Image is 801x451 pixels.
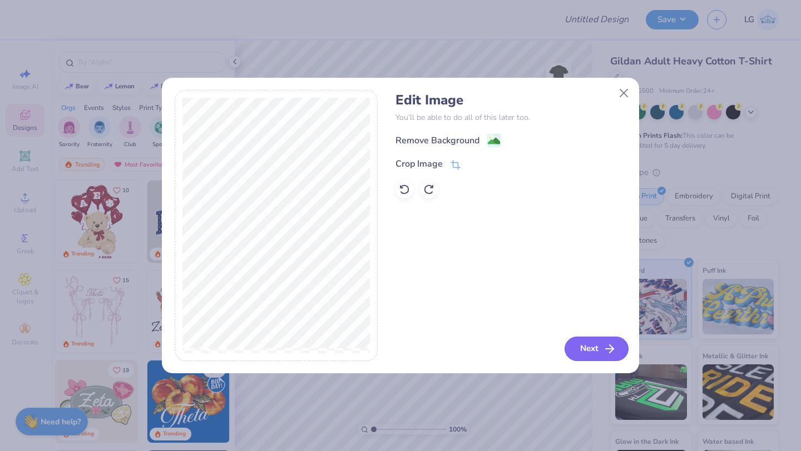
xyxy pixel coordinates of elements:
[395,92,626,108] h4: Edit Image
[395,134,479,147] div: Remove Background
[565,337,629,361] button: Next
[395,112,626,123] p: You’ll be able to do all of this later too.
[395,157,443,171] div: Crop Image
[614,82,635,103] button: Close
